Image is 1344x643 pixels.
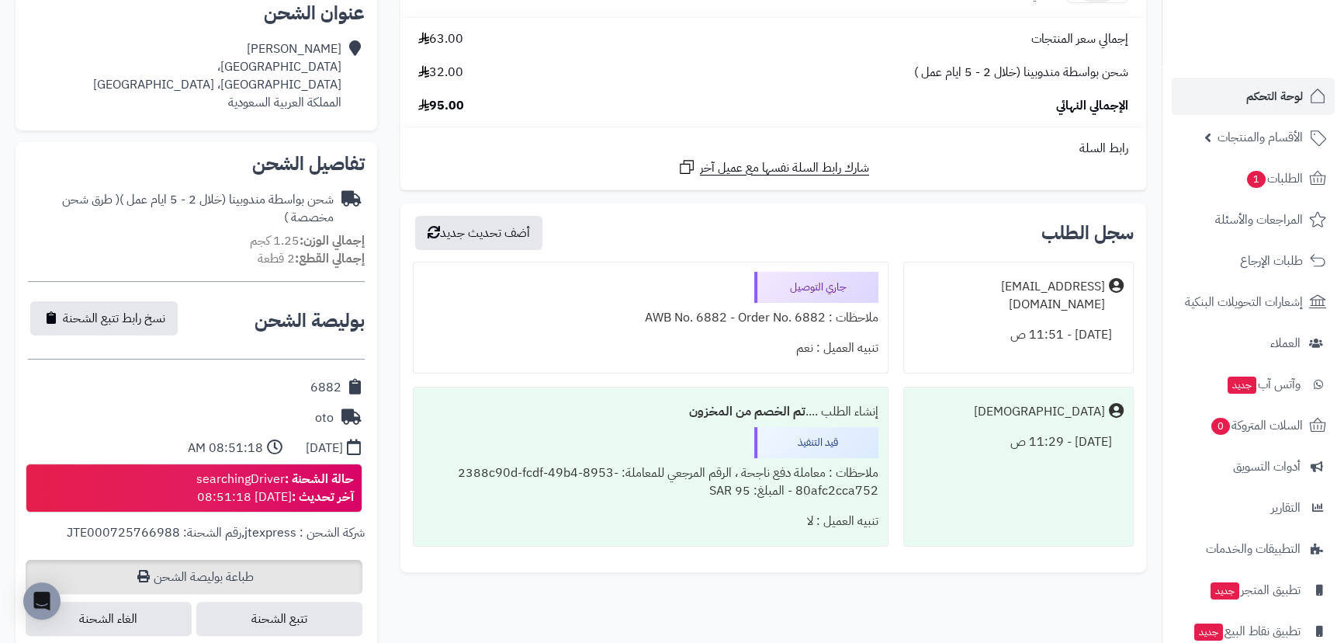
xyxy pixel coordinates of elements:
[913,278,1105,314] div: [EMAIL_ADDRESS][DOMAIN_NAME]
[63,309,165,328] span: نسخ رابط تتبع الشحنة
[93,40,341,111] div: [PERSON_NAME] [GEOGRAPHIC_DATA]، [GEOGRAPHIC_DATA]، [GEOGRAPHIC_DATA] المملكة العربية السعودية
[418,30,463,48] span: 63.00
[1172,201,1335,238] a: المراجعات والأسئلة
[250,231,365,250] small: 1.25 كجم
[28,155,365,173] h2: تفاصيل الشحن
[1270,332,1301,354] span: العملاء
[1194,624,1223,641] span: جديد
[1172,78,1335,115] a: لوحة التحكم
[913,320,1124,350] div: [DATE] - 11:51 ص
[244,523,365,542] span: شركة الشحن : jtexpress
[285,470,354,488] strong: حالة الشحنة :
[28,4,365,23] h2: عنوان الشحن
[300,231,365,250] strong: إجمالي الوزن:
[196,471,354,506] div: searchingDriver [DATE] 08:51:18
[258,249,365,268] small: 2 قطعة
[415,216,542,250] button: أضف تحديث جديد
[1238,36,1329,68] img: logo-2.png
[26,602,192,636] span: الغاء الشحنة
[1041,224,1134,242] h3: سجل الطلب
[1215,209,1303,231] span: المراجعات والأسئلة
[1240,250,1303,272] span: طلبات الإرجاع
[1245,168,1303,189] span: الطلبات
[1210,415,1303,436] span: السلات المتروكة
[407,140,1140,158] div: رابط السلة
[1206,538,1301,560] span: التطبيقات والخدمات
[255,311,365,330] h2: بوليصة الشحن
[1031,30,1128,48] span: إجمالي سعر المنتجات
[1172,242,1335,280] a: طلبات الإرجاع
[188,440,263,457] div: 08:51:18 AM
[1246,85,1303,107] span: لوحة التحكم
[1172,530,1335,568] a: التطبيقات والخدمات
[1172,572,1335,609] a: تطبيق المتجرجديد
[423,333,878,363] div: تنبيه العميل : نعم
[423,458,878,506] div: ملاحظات : معاملة دفع ناجحة ، الرقم المرجعي للمعاملة: 2388c90d-fcdf-49b4-8953-80afc2cca752 - المبل...
[67,523,241,542] span: رقم الشحنة: JTE000725766988
[913,427,1124,457] div: [DATE] - 11:29 ص
[1172,160,1335,197] a: الطلبات1
[1209,579,1301,601] span: تطبيق المتجر
[1211,418,1231,436] span: 0
[423,397,878,427] div: إنشاء الطلب ....
[1172,489,1335,527] a: التقارير
[1233,456,1301,478] span: أدوات التسويق
[295,249,365,268] strong: إجمالي القطع:
[1172,407,1335,444] a: السلات المتروكة0
[418,97,464,115] span: 95.00
[418,64,463,82] span: 32.00
[689,402,805,421] b: تم الخصم من المخزون
[30,301,178,335] button: نسخ رابط تتبع الشحنة
[23,582,61,620] div: Open Intercom Messenger
[677,158,869,177] a: شارك رابط السلة نفسها مع عميل آخر
[1228,377,1256,394] span: جديد
[1271,497,1301,519] span: التقارير
[315,409,334,427] div: oto
[26,560,362,594] a: طباعة بوليصة الشحن
[423,303,878,333] div: ملاحظات : AWB No. 6882 - Order No. 6882
[1172,283,1335,321] a: إشعارات التحويلات البنكية
[700,159,869,177] span: شارك رابط السلة نفسها مع عميل آخر
[28,524,365,560] div: ,
[1172,366,1335,403] a: وآتس آبجديد
[754,427,878,458] div: قيد التنفيذ
[974,403,1105,421] div: [DEMOGRAPHIC_DATA]
[754,272,878,303] div: جاري التوصيل
[1172,448,1335,485] a: أدوات التسويق
[1185,291,1303,313] span: إشعارات التحويلات البنكية
[1226,374,1301,395] span: وآتس آب
[292,488,354,506] strong: آخر تحديث :
[1247,171,1266,189] span: 1
[62,190,334,227] span: ( طرق شحن مخصصة )
[1193,620,1301,642] span: تطبيق نقاط البيع
[196,602,362,636] a: تتبع الشحنة
[1218,127,1303,148] span: الأقسام والمنتجات
[28,191,334,227] div: شحن بواسطة مندوبينا (خلال 2 - 5 ايام عمل )
[423,506,878,537] div: تنبيه العميل : لا
[1056,97,1128,115] span: الإجمالي النهائي
[1172,325,1335,362] a: العملاء
[310,379,341,397] div: 6882
[306,440,343,457] div: [DATE]
[914,64,1128,82] span: شحن بواسطة مندوبينا (خلال 2 - 5 ايام عمل )
[1211,582,1239,600] span: جديد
